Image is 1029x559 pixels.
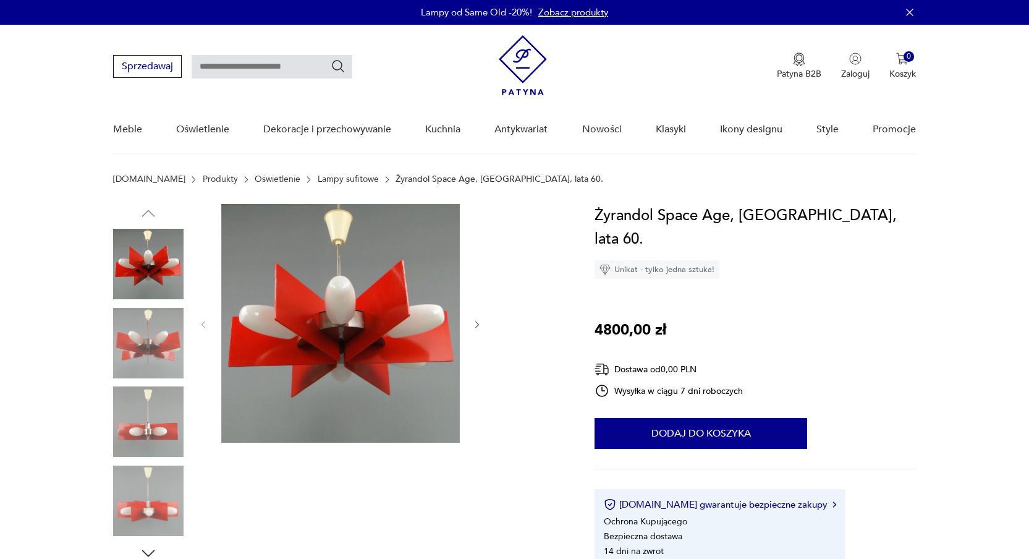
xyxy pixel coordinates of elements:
a: Lampy sufitowe [318,174,379,184]
a: Antykwariat [494,106,548,153]
button: Szukaj [331,59,345,74]
img: Ikona strzałki w prawo [832,501,836,508]
button: Patyna B2B [777,53,821,80]
img: Zdjęcie produktu Żyrandol Space Age, Nowa Huta, lata 60. [113,229,184,299]
img: Ikona diamentu [599,264,611,275]
a: Klasyki [656,106,686,153]
a: Sprzedawaj [113,63,182,72]
a: Oświetlenie [255,174,300,184]
img: Zdjęcie produktu Żyrandol Space Age, Nowa Huta, lata 60. [113,386,184,457]
p: Lampy od Same Old -20%! [421,6,532,19]
p: 4800,00 zł [595,318,666,342]
img: Ikonka użytkownika [849,53,862,65]
button: Sprzedawaj [113,55,182,78]
li: Ochrona Kupującego [604,516,687,527]
a: Zobacz produkty [538,6,608,19]
img: Ikona dostawy [595,362,609,377]
button: 0Koszyk [889,53,916,80]
img: Ikona medalu [793,53,805,66]
a: Produkty [203,174,238,184]
img: Zdjęcie produktu Żyrandol Space Age, Nowa Huta, lata 60. [221,204,460,443]
li: Bezpieczna dostawa [604,531,682,542]
a: Kuchnia [425,106,460,153]
div: Unikat - tylko jedna sztuka! [595,260,719,279]
h1: Żyrandol Space Age, [GEOGRAPHIC_DATA], lata 60. [595,204,915,251]
div: Wysyłka w ciągu 7 dni roboczych [595,383,743,398]
a: Style [816,106,839,153]
img: Zdjęcie produktu Żyrandol Space Age, Nowa Huta, lata 60. [113,308,184,378]
p: Zaloguj [841,68,870,80]
p: Koszyk [889,68,916,80]
a: Oświetlenie [176,106,229,153]
p: Patyna B2B [777,68,821,80]
a: Ikony designu [720,106,782,153]
img: Zdjęcie produktu Żyrandol Space Age, Nowa Huta, lata 60. [113,466,184,536]
div: 0 [904,51,914,62]
a: Promocje [873,106,916,153]
button: Dodaj do koszyka [595,418,807,449]
img: Ikona certyfikatu [604,498,616,511]
img: Patyna - sklep z meblami i dekoracjami vintage [499,35,547,95]
a: Dekoracje i przechowywanie [263,106,391,153]
a: [DOMAIN_NAME] [113,174,185,184]
a: Nowości [582,106,622,153]
a: Ikona medaluPatyna B2B [777,53,821,80]
div: Dostawa od 0,00 PLN [595,362,743,377]
button: Zaloguj [841,53,870,80]
a: Meble [113,106,142,153]
button: [DOMAIN_NAME] gwarantuje bezpieczne zakupy [604,498,836,511]
p: Żyrandol Space Age, [GEOGRAPHIC_DATA], lata 60. [396,174,603,184]
li: 14 dni na zwrot [604,545,664,557]
img: Ikona koszyka [896,53,908,65]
